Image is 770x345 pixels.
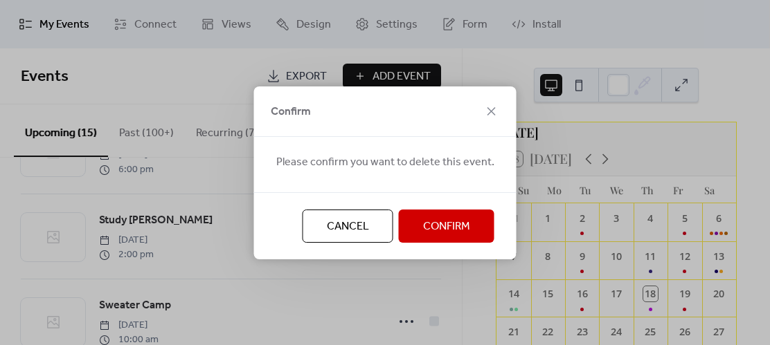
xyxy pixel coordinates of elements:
span: Confirm [271,104,311,120]
span: Confirm [423,218,470,235]
button: Cancel [303,209,393,243]
button: Confirm [399,209,494,243]
span: Please confirm you want to delete this event. [276,154,494,171]
span: Cancel [327,218,369,235]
